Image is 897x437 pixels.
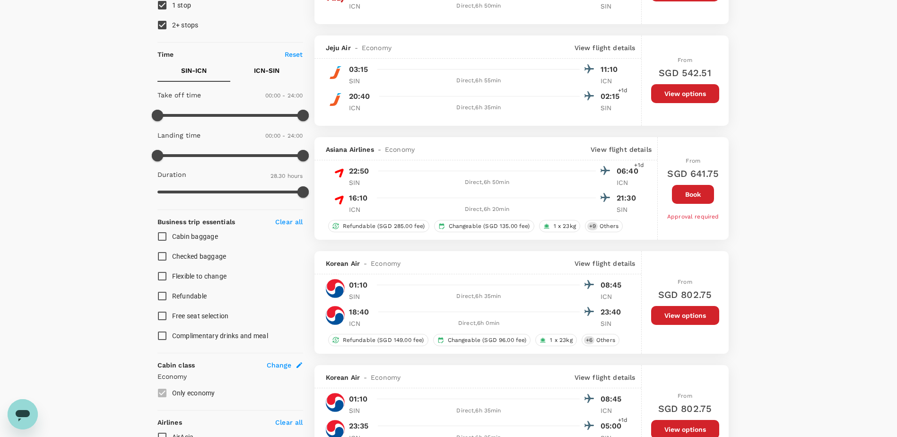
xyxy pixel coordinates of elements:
[601,64,624,75] p: 11:10
[275,418,303,427] p: Clear all
[582,334,619,346] div: +6Others
[270,173,303,179] span: 28.30 hours
[378,1,580,11] div: Direct , 6h 50min
[349,292,373,301] p: SIN
[601,292,624,301] p: ICN
[326,373,360,382] span: Korean Air
[658,287,712,302] h6: SGD 802.75
[601,76,624,86] p: ICN
[601,420,624,432] p: 05:00
[351,43,362,52] span: -
[349,420,369,432] p: 23:35
[371,259,401,268] span: Economy
[267,360,292,370] span: Change
[618,416,627,425] span: +1d
[328,334,428,346] div: Refundable (SGD 149.00 fee)
[349,178,373,187] p: SIN
[349,306,369,318] p: 18:40
[539,220,580,232] div: 1 x 23kg
[378,406,580,416] div: Direct , 6h 35min
[157,50,174,59] p: Time
[617,205,640,214] p: SIN
[378,178,596,187] div: Direct , 6h 50min
[157,419,182,426] strong: Airlines
[378,319,580,328] div: Direct , 6h 0min
[378,103,580,113] div: Direct , 6h 35min
[601,1,624,11] p: SIN
[672,185,714,204] button: Book
[601,319,624,328] p: SIN
[678,57,692,63] span: From
[601,103,624,113] p: SIN
[546,336,576,344] span: 1 x 23kg
[349,1,373,11] p: ICN
[326,43,351,52] span: Jeju Air
[360,259,371,268] span: -
[172,253,226,260] span: Checked baggage
[385,145,415,154] span: Economy
[360,373,371,382] span: -
[601,91,624,102] p: 02:15
[181,66,207,75] p: SIN - ICN
[326,192,345,211] img: OZ
[678,393,692,399] span: From
[349,280,368,291] p: 01:10
[349,393,368,405] p: 01:10
[575,373,636,382] p: View flight details
[349,205,373,214] p: ICN
[433,334,531,346] div: Changeable (SGD 96.00 fee)
[585,220,623,232] div: +9Others
[265,132,303,139] span: 00:00 - 24:00
[349,64,368,75] p: 03:15
[172,292,207,300] span: Refundable
[326,279,345,298] img: KE
[601,406,624,415] p: ICN
[349,76,373,86] p: SIN
[445,222,534,230] span: Changeable (SGD 135.00 fee)
[601,306,624,318] p: 23:40
[617,178,640,187] p: ICN
[634,161,644,170] span: +1d
[550,222,580,230] span: 1 x 23kg
[326,259,360,268] span: Korean Air
[265,92,303,99] span: 00:00 - 24:00
[362,43,392,52] span: Economy
[349,103,373,113] p: ICN
[658,401,712,416] h6: SGD 802.75
[349,192,368,204] p: 16:10
[285,50,303,59] p: Reset
[651,84,719,103] button: View options
[349,319,373,328] p: ICN
[371,373,401,382] span: Economy
[378,205,596,214] div: Direct , 6h 20min
[326,145,374,154] span: Asiana Airlines
[326,165,345,184] img: OZ
[172,312,229,320] span: Free seat selection
[651,306,719,325] button: View options
[328,220,429,232] div: Refundable (SGD 285.00 fee)
[374,145,385,154] span: -
[157,170,186,179] p: Duration
[339,336,428,344] span: Refundable (SGD 149.00 fee)
[678,279,692,285] span: From
[275,217,303,227] p: Clear all
[617,192,640,204] p: 21:30
[326,393,345,412] img: KE
[349,406,373,415] p: SIN
[172,233,218,240] span: Cabin baggage
[254,66,279,75] p: ICN - SIN
[575,259,636,268] p: View flight details
[584,336,594,344] span: + 6
[378,76,580,86] div: Direct , 6h 55min
[326,306,345,325] img: KE
[618,86,627,96] span: +1d
[444,336,531,344] span: Changeable (SGD 96.00 fee)
[157,131,201,140] p: Landing time
[157,90,201,100] p: Take off time
[667,213,719,220] span: Approval required
[659,65,711,80] h6: SGD 542.51
[326,90,345,109] img: 7C
[172,21,199,29] span: 2+ stops
[591,145,652,154] p: View flight details
[592,336,619,344] span: Others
